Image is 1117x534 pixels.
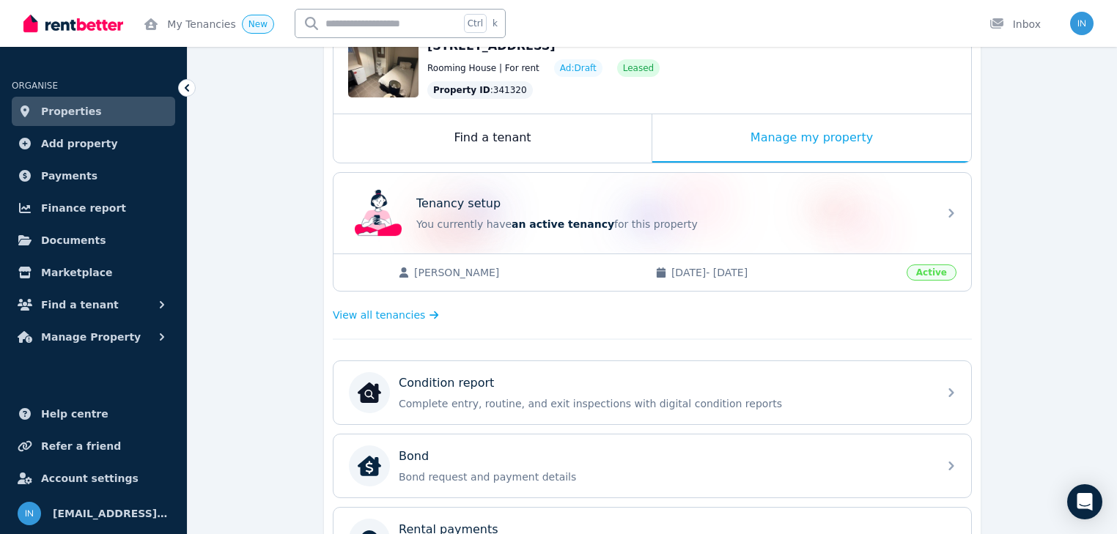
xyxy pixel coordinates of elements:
[12,464,175,493] a: Account settings
[333,361,971,424] a: Condition reportCondition reportComplete entry, routine, and exit inspections with digital condit...
[907,264,956,281] span: Active
[512,218,614,230] span: an active tenancy
[623,62,654,74] span: Leased
[399,374,494,392] p: Condition report
[12,399,175,429] a: Help centre
[560,62,597,74] span: Ad: Draft
[12,290,175,319] button: Find a tenant
[12,322,175,352] button: Manage Property
[41,231,106,249] span: Documents
[41,328,141,346] span: Manage Property
[248,19,268,29] span: New
[427,81,533,99] div: : 341320
[989,17,1041,31] div: Inbox
[333,308,425,322] span: View all tenancies
[41,167,97,185] span: Payments
[41,470,139,487] span: Account settings
[41,264,112,281] span: Marketplace
[671,265,898,280] span: [DATE] - [DATE]
[333,173,971,253] a: Tenancy setupTenancy setupYou currently havean active tenancyfor this property
[416,217,929,231] p: You currently have for this property
[12,161,175,190] a: Payments
[12,226,175,255] a: Documents
[12,193,175,223] a: Finance report
[399,470,929,484] p: Bond request and payment details
[355,190,402,237] img: Tenancy setup
[12,431,175,461] a: Refer a friend
[53,505,169,522] span: [EMAIL_ADDRESS][DOMAIN_NAME]
[1067,484,1102,519] div: Open Intercom Messenger
[12,258,175,287] a: Marketplace
[416,195,501,212] p: Tenancy setup
[433,84,490,96] span: Property ID
[23,12,123,34] img: RentBetter
[652,114,971,163] div: Manage my property
[333,114,652,163] div: Find a tenant
[12,81,58,91] span: ORGANISE
[358,381,381,404] img: Condition report
[414,265,641,280] span: [PERSON_NAME]
[12,97,175,126] a: Properties
[493,18,498,29] span: k
[333,434,971,497] a: BondBondBond request and payment details
[41,437,121,455] span: Refer a friend
[1070,12,1094,35] img: info@museliving.com.au
[333,308,439,322] a: View all tenancies
[41,135,118,152] span: Add property
[399,396,929,411] p: Complete entry, routine, and exit inspections with digital condition reports
[427,62,539,74] span: Rooming House | For rent
[41,405,108,423] span: Help centre
[12,129,175,158] a: Add property
[358,454,381,478] img: Bond
[399,448,429,465] p: Bond
[41,199,126,217] span: Finance report
[464,14,487,33] span: Ctrl
[41,296,119,314] span: Find a tenant
[18,502,41,525] img: info@museliving.com.au
[41,103,102,120] span: Properties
